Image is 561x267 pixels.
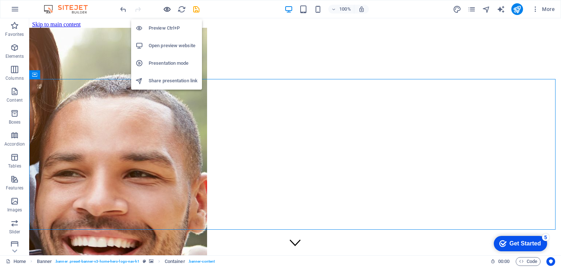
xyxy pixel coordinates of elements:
[328,5,354,14] button: 100%
[149,76,198,85] h6: Share presentation link
[178,5,186,14] i: Reload page
[9,119,21,125] p: Boxes
[5,31,24,37] p: Favorites
[42,5,97,14] img: Editor Logo
[3,3,51,9] a: Skip to main content
[165,257,185,266] span: Click to select. Double-click to edit
[7,97,23,103] p: Content
[482,5,491,14] i: Navigator
[149,59,198,68] h6: Presentation mode
[9,229,20,235] p: Slider
[149,41,198,50] h6: Open preview website
[8,163,21,169] p: Tables
[177,5,186,14] button: reload
[497,5,505,14] i: AI Writer
[358,6,365,12] i: On resize automatically adjust zoom level to fit chosen device.
[4,141,25,147] p: Accordion
[529,3,558,15] button: More
[467,5,476,14] i: Pages (Ctrl+Alt+S)
[37,257,52,266] span: Click to select. Double-click to edit
[453,5,462,14] button: design
[6,4,59,19] div: Get Started 5 items remaining, 0% complete
[453,5,461,14] i: Design (Ctrl+Alt+Y)
[491,257,510,266] h6: Session time
[511,3,523,15] button: publish
[532,5,555,13] span: More
[119,5,127,14] i: Undo: Change image (Ctrl+Z)
[188,257,215,266] span: . banner-content
[519,257,537,266] span: Code
[149,259,153,263] i: This element contains a background
[497,5,505,14] button: text_generator
[149,24,198,33] h6: Preview Ctrl+P
[339,5,351,14] h6: 100%
[7,207,22,213] p: Images
[192,5,201,14] i: Save (Ctrl+S)
[143,259,146,263] i: This element is a customizable preset
[119,5,127,14] button: undo
[503,259,504,264] span: :
[5,53,24,59] p: Elements
[546,257,555,266] button: Usercentrics
[55,257,140,266] span: . banner .preset-banner-v3-home-hero-logo-nav-h1
[516,257,541,266] button: Code
[22,8,53,15] div: Get Started
[6,257,26,266] a: Click to cancel selection. Double-click to open Pages
[6,185,23,191] p: Features
[37,257,215,266] nav: breadcrumb
[467,5,476,14] button: pages
[5,75,24,81] p: Columns
[192,5,201,14] button: save
[54,1,61,9] div: 5
[513,5,521,14] i: Publish
[482,5,491,14] button: navigator
[498,257,510,266] span: 00 00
